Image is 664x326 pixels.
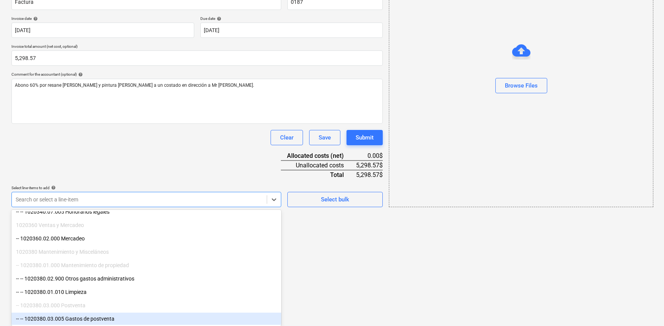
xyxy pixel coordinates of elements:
[11,313,281,325] div: -- -- 1020380.03.005 Gastos de postventa
[11,299,281,311] div: -- 1020380.03.000 Postventa
[11,219,281,231] div: 1020360 Ventas y Mercadeo
[280,133,293,143] div: Clear
[11,246,281,258] div: 1020380 Mantenimiento y Misceláneos
[11,259,281,271] div: -- 1020380.01.000 Mantenimiento de propiedad
[281,151,356,161] div: Allocated costs (net)
[200,16,383,21] div: Due date
[11,185,281,190] div: Select line-items to add
[77,72,83,77] span: help
[626,289,664,326] iframe: Chat Widget
[356,133,374,143] div: Submit
[11,206,281,218] div: -- -- 1020340.07.005 Honorarios legales
[281,170,356,179] div: Total
[495,78,547,93] button: Browse Files
[356,170,383,179] div: 5,298.57$
[505,81,538,91] div: Browse Files
[321,195,349,204] div: Select bulk
[11,50,383,66] input: Invoice total amount (net cost, optional)
[309,130,340,145] button: Save
[11,16,194,21] div: Invoice date
[271,130,303,145] button: Clear
[356,161,383,170] div: 5,298.57$
[11,44,383,50] p: Invoice total amount (net cost, optional)
[356,151,383,161] div: 0.00$
[50,185,56,190] span: help
[347,130,383,145] button: Submit
[11,272,281,285] div: -- -- 1020380.02.900 Otros gastos administrativos
[281,161,356,170] div: Unallocated costs
[626,289,664,326] div: Widget de chat
[11,72,383,77] div: Comment for the accountant (optional)
[200,23,383,38] input: Due date not specified
[215,16,221,21] span: help
[11,23,194,38] input: Invoice date not specified
[32,16,38,21] span: help
[11,286,281,298] div: -- -- 1020380.01.010 Limpieza
[15,83,254,88] span: Abono 60% por resane [PERSON_NAME] y pintura [PERSON_NAME] a un costado en dirección a Mr [PERSON...
[11,232,281,245] div: -- 1020360.02.000 Mercadeo
[319,133,331,143] div: Save
[287,192,383,207] button: Select bulk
